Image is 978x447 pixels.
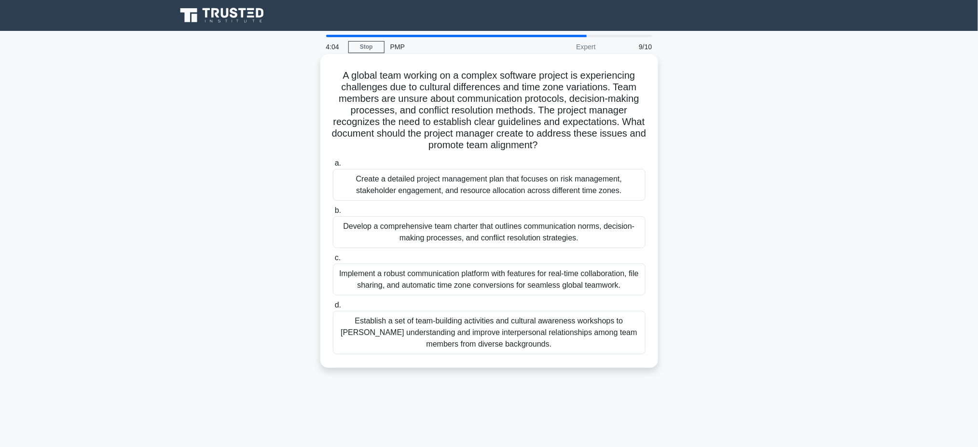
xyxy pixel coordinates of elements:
[335,301,341,309] span: d.
[348,41,385,53] a: Stop
[602,37,658,56] div: 9/10
[335,159,341,167] span: a.
[333,169,646,201] div: Create a detailed project management plan that focuses on risk management, stakeholder engagement...
[335,253,341,262] span: c.
[385,37,517,56] div: PMP
[333,264,646,295] div: Implement a robust communication platform with features for real-time collaboration, file sharing...
[333,216,646,248] div: Develop a comprehensive team charter that outlines communication norms, decision-making processes...
[332,70,647,152] h5: A global team working on a complex software project is experiencing challenges due to cultural di...
[517,37,602,56] div: Expert
[320,37,348,56] div: 4:04
[335,206,341,214] span: b.
[333,311,646,354] div: Establish a set of team-building activities and cultural awareness workshops to [PERSON_NAME] und...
